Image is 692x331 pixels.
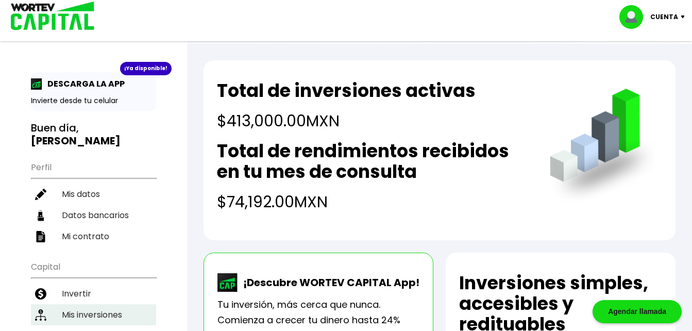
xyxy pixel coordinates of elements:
[217,273,238,292] img: wortev-capital-app-icon
[31,205,156,226] a: Datos bancarios
[619,5,650,29] img: profile-image
[31,226,156,247] a: Mi contrato
[35,309,46,321] img: inversiones-icon.6695dc30.svg
[31,156,156,247] ul: Perfil
[217,80,476,101] h2: Total de inversiones activas
[35,189,46,200] img: editar-icon.952d3147.svg
[217,141,529,182] h2: Total de rendimientos recibidos en tu mes de consulta
[42,77,125,90] p: DESCARGA LA APP
[593,300,682,323] div: Agendar llamada
[120,62,172,75] div: ¡Ya disponible!
[35,231,46,242] img: contrato-icon.f2db500c.svg
[31,95,156,106] p: Invierte desde tu celular
[31,78,42,90] img: app-icon
[31,122,156,147] h3: Buen día,
[217,109,476,133] h4: $413,000.00 MXN
[650,9,678,25] p: Cuenta
[35,210,46,221] img: datos-icon.10cf9172.svg
[35,288,46,300] img: invertir-icon.b3b967d7.svg
[31,184,156,205] a: Mis datos
[238,275,419,290] p: ¡Descubre WORTEV CAPITAL App!
[31,304,156,325] a: Mis inversiones
[545,89,662,206] img: grafica.516fef24.png
[31,283,156,304] a: Invertir
[678,15,692,19] img: icon-down
[217,190,529,213] h4: $74,192.00 MXN
[31,134,121,148] b: [PERSON_NAME]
